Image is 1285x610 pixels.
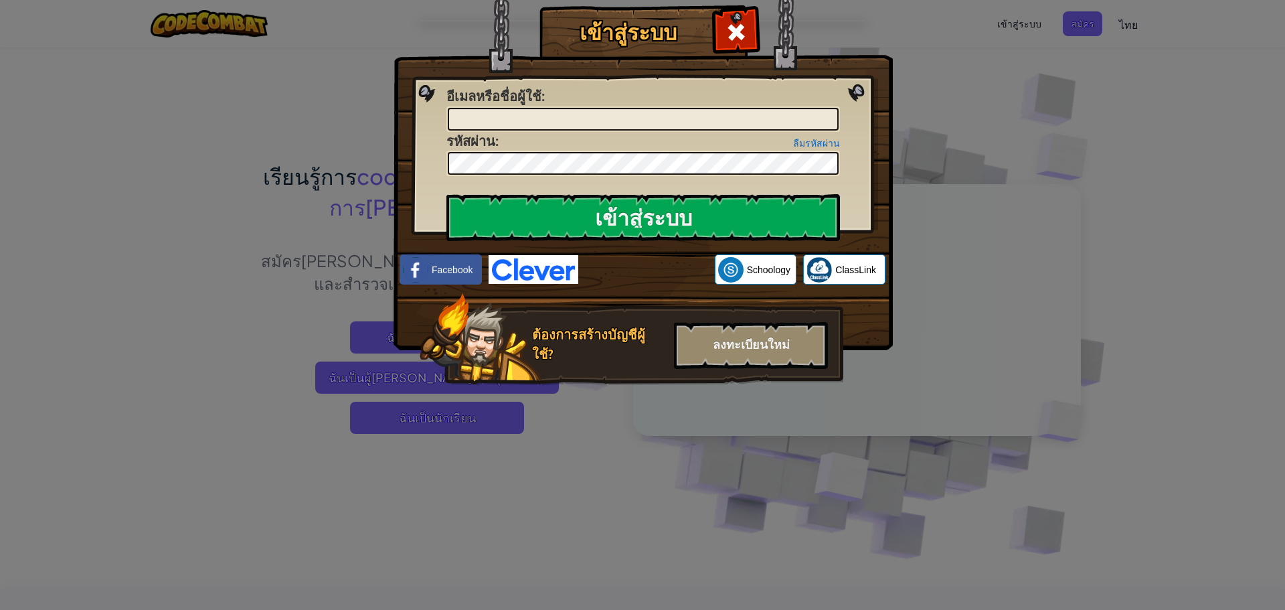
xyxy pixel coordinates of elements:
[489,255,578,284] img: clever-logo-blue.png
[806,257,832,283] img: classlink-logo-small.png
[432,263,473,277] span: Facebook
[403,257,428,283] img: facebook_small.png
[718,257,744,283] img: schoology.png
[674,322,828,369] div: ลงทะเบียนใหม่
[835,263,876,277] span: ClassLink
[446,87,541,105] span: อีเมลหรือชื่อผู้ใช้
[578,255,715,285] iframe: Sign in with Google Button
[543,21,713,44] h1: เข้าสู่ระบบ
[446,132,499,151] label: :
[793,138,840,149] a: ลืมรหัสผ่าน
[532,325,666,364] div: ต้องการสร้างบัญชีผู้ใช้?
[446,194,840,241] input: เข้าสู่ระบบ
[446,132,495,150] span: รหัสผ่าน
[747,263,790,277] span: Schoology
[446,87,545,106] label: :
